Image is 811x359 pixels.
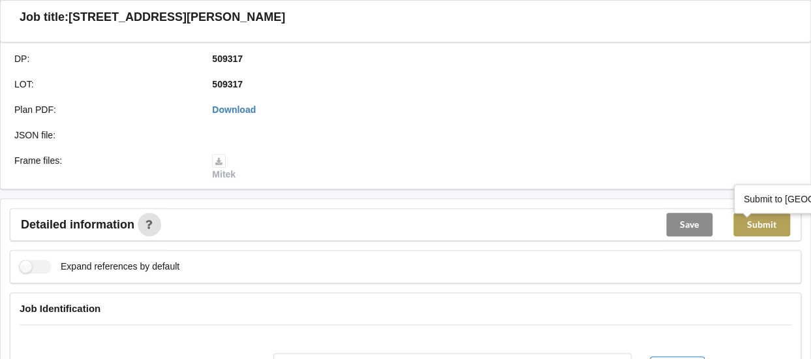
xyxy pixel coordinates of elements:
b: 509317 [212,79,243,89]
b: 509317 [212,54,243,64]
h3: [STREET_ADDRESS][PERSON_NAME] [69,10,285,25]
a: Mitek [212,155,236,180]
a: Download [212,104,256,115]
h4: Job Identification [20,302,791,315]
div: Plan PDF : [5,103,203,116]
h3: Job title: [20,10,69,25]
div: LOT : [5,78,203,91]
div: DP : [5,52,203,65]
div: Frame files : [5,154,203,181]
button: Submit [733,213,790,236]
label: Expand references by default [20,260,179,273]
span: Detailed information [21,219,134,230]
div: JSON file : [5,129,203,142]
